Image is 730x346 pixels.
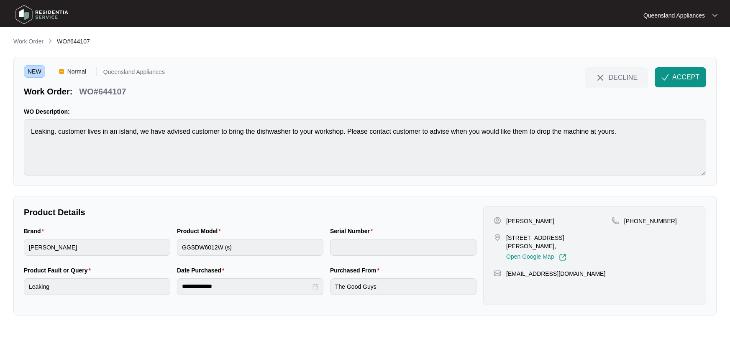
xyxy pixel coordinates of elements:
[712,13,717,18] img: dropdown arrow
[79,86,126,97] p: WO#644107
[585,67,648,87] button: close-IconDECLINE
[672,72,699,82] span: ACCEPT
[47,38,54,44] img: chevron-right
[24,65,45,78] span: NEW
[182,282,311,291] input: Date Purchased
[595,73,605,83] img: close-Icon
[494,234,501,241] img: map-pin
[494,270,501,277] img: map-pin
[506,234,612,250] p: [STREET_ADDRESS][PERSON_NAME],
[624,217,677,225] p: [PHONE_NUMBER]
[506,254,566,261] a: Open Google Map
[24,266,94,275] label: Product Fault or Query
[494,217,501,224] img: user-pin
[655,67,706,87] button: check-IconACCEPT
[330,227,376,235] label: Serial Number
[612,217,619,224] img: map-pin
[24,119,706,176] textarea: Leaking. customer lives in an island, we have advised customer to bring the dishwasher to your wo...
[177,227,224,235] label: Product Model
[24,86,72,97] p: Work Order:
[506,217,554,225] p: [PERSON_NAME]
[103,69,165,78] p: Queensland Appliances
[330,278,476,295] input: Purchased From
[12,37,45,46] a: Work Order
[609,73,638,82] span: DECLINE
[330,266,383,275] label: Purchased From
[24,239,170,256] input: Brand
[24,278,170,295] input: Product Fault or Query
[64,65,90,78] span: Normal
[506,270,605,278] p: [EMAIL_ADDRESS][DOMAIN_NAME]
[13,37,44,46] p: Work Order
[643,11,705,20] p: Queensland Appliances
[559,254,566,261] img: Link-External
[13,2,71,27] img: residentia service logo
[177,239,323,256] input: Product Model
[24,227,47,235] label: Brand
[24,206,476,218] p: Product Details
[24,107,706,116] p: WO Description:
[177,266,228,275] label: Date Purchased
[330,239,476,256] input: Serial Number
[661,74,669,81] img: check-Icon
[59,69,64,74] img: Vercel Logo
[57,38,90,45] span: WO#644107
